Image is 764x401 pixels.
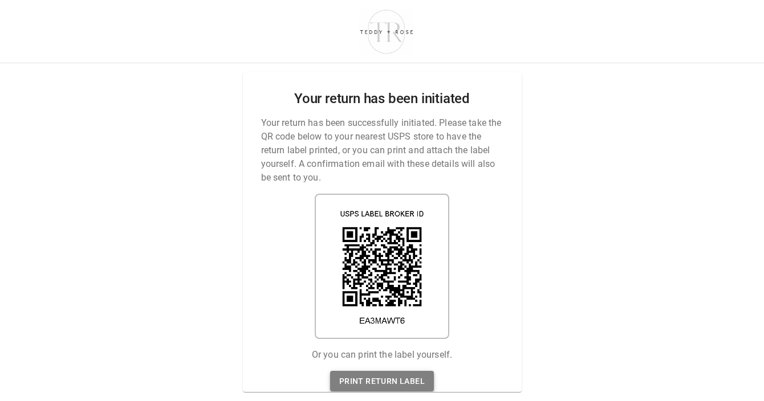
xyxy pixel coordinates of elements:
[330,371,434,392] a: Print return label
[294,91,470,107] h2: Your return has been initiated
[315,194,449,339] img: shipping label qr code
[355,7,419,56] img: shop-teddyrose.myshopify.com-d93983e8-e25b-478f-b32e-9430bef33fdd
[261,116,503,185] p: Your return has been successfully initiated. Please take the QR code below to your nearest USPS s...
[312,348,452,362] p: Or you can print the label yourself.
